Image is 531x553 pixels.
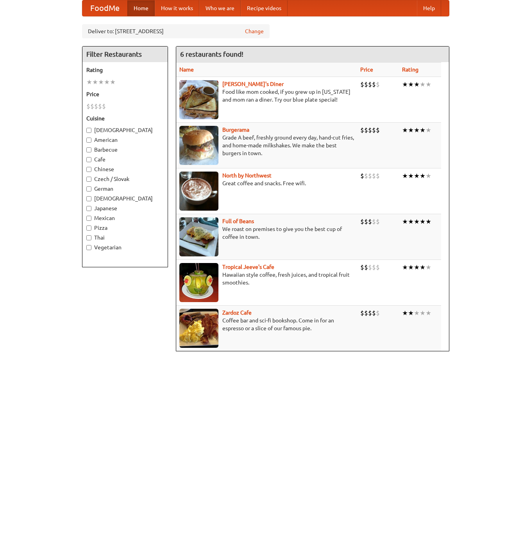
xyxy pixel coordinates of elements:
[364,126,368,134] li: $
[420,80,426,89] li: ★
[179,66,194,73] a: Name
[360,66,373,73] a: Price
[402,66,418,73] a: Rating
[368,172,372,180] li: $
[426,263,431,272] li: ★
[408,126,414,134] li: ★
[420,126,426,134] li: ★
[179,225,354,241] p: We roast on premises to give you the best cup of coffee in town.
[372,80,376,89] li: $
[86,177,91,182] input: Czech / Slovak
[102,102,106,111] li: $
[179,263,218,302] img: jeeves.jpg
[408,80,414,89] li: ★
[364,80,368,89] li: $
[372,217,376,226] li: $
[127,0,155,16] a: Home
[364,263,368,272] li: $
[86,195,164,202] label: [DEMOGRAPHIC_DATA]
[360,126,364,134] li: $
[199,0,241,16] a: Who we are
[426,126,431,134] li: ★
[372,263,376,272] li: $
[364,217,368,226] li: $
[110,78,116,86] li: ★
[368,126,372,134] li: $
[420,309,426,317] li: ★
[179,126,218,165] img: burgerama.jpg
[86,102,90,111] li: $
[414,217,420,226] li: ★
[376,126,380,134] li: $
[372,172,376,180] li: $
[360,309,364,317] li: $
[94,102,98,111] li: $
[402,126,408,134] li: ★
[86,147,91,152] input: Barbecue
[86,185,164,193] label: German
[222,81,284,87] a: [PERSON_NAME]'s Diner
[98,102,102,111] li: $
[426,172,431,180] li: ★
[408,172,414,180] li: ★
[376,217,380,226] li: $
[222,172,272,179] b: North by Northwest
[179,217,218,256] img: beans.jpg
[86,204,164,212] label: Japanese
[414,172,420,180] li: ★
[179,172,218,211] img: north.jpg
[86,157,91,162] input: Cafe
[376,263,380,272] li: $
[420,263,426,272] li: ★
[86,66,164,74] h5: Rating
[222,127,249,133] a: Burgerama
[364,172,368,180] li: $
[179,317,354,332] p: Coffee bar and sci-fi bookshop. Come in for an espresso or a slice of our famous pie.
[414,126,420,134] li: ★
[86,167,91,172] input: Chinese
[86,235,91,240] input: Thai
[402,263,408,272] li: ★
[408,263,414,272] li: ★
[402,217,408,226] li: ★
[241,0,288,16] a: Recipe videos
[402,172,408,180] li: ★
[179,88,354,104] p: Food like mom cooked, if you grew up in [US_STATE] and mom ran a diner. Try our blue plate special!
[86,90,164,98] h5: Price
[86,126,164,134] label: [DEMOGRAPHIC_DATA]
[372,126,376,134] li: $
[82,24,270,38] div: Deliver to: [STREET_ADDRESS]
[82,47,168,62] h4: Filter Restaurants
[222,264,274,270] b: Tropical Jeeve's Cafe
[104,78,110,86] li: ★
[86,245,91,250] input: Vegetarian
[180,50,243,58] ng-pluralize: 6 restaurants found!
[417,0,441,16] a: Help
[86,214,164,222] label: Mexican
[179,80,218,119] img: sallys.jpg
[86,115,164,122] h5: Cuisine
[82,0,127,16] a: FoodMe
[408,309,414,317] li: ★
[245,27,264,35] a: Change
[86,165,164,173] label: Chinese
[86,225,91,231] input: Pizza
[408,217,414,226] li: ★
[364,309,368,317] li: $
[86,196,91,201] input: [DEMOGRAPHIC_DATA]
[376,172,380,180] li: $
[86,206,91,211] input: Japanese
[222,310,252,316] a: Zardoz Cafe
[372,309,376,317] li: $
[222,218,254,224] a: Full of Beans
[360,172,364,180] li: $
[86,78,92,86] li: ★
[86,243,164,251] label: Vegetarian
[420,172,426,180] li: ★
[86,146,164,154] label: Barbecue
[426,80,431,89] li: ★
